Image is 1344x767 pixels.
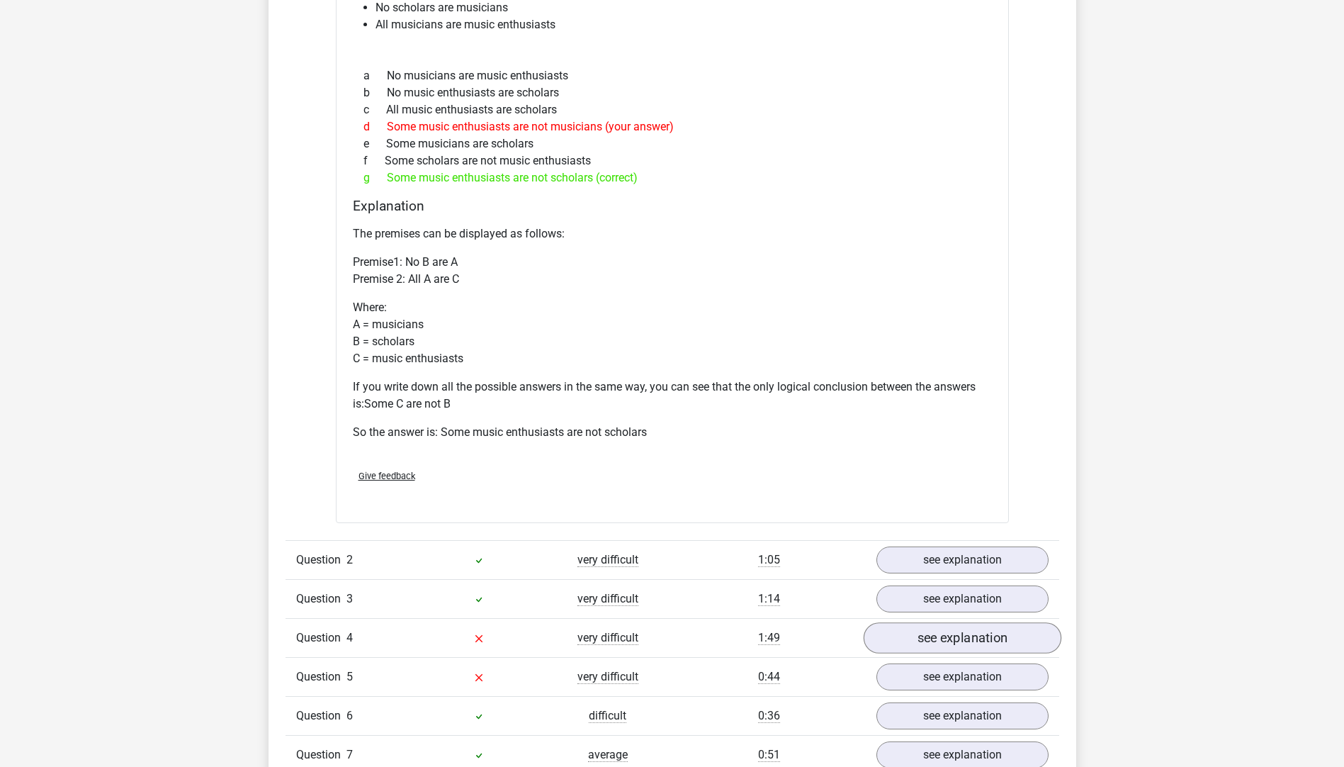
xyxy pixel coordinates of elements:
span: 5 [346,670,353,683]
span: 1:49 [758,631,780,645]
span: very difficult [577,670,638,684]
div: Some music enthusiasts are not scholars (correct) [353,169,992,186]
span: very difficult [577,592,638,606]
span: 0:36 [758,709,780,723]
span: g [363,169,387,186]
span: Question [296,552,346,569]
div: Some music enthusiasts are not musicians (your answer) [353,118,992,135]
p: The premises can be displayed as follows: [353,225,992,242]
li: All musicians are music enthusiasts [375,16,998,33]
p: Where: A = musicians B = scholars C = music enthusiasts [353,299,992,367]
span: 1:14 [758,592,780,606]
span: Question [296,629,346,646]
span: Question [296,707,346,724]
span: Question [296,746,346,763]
span: very difficult [577,553,638,567]
span: e [363,135,386,152]
span: 4 [346,631,353,644]
a: see explanation [863,622,1061,654]
span: f [363,152,385,169]
p: Premise1: No B are A Premise 2: All A are C [353,254,992,288]
a: see explanation [876,664,1049,690]
span: 6 [346,709,353,722]
div: No musicians are music enthusiasts [353,67,992,84]
span: very difficult [577,631,638,645]
div: No music enthusiasts are scholars [353,84,992,101]
span: Give feedback [358,471,415,481]
span: c [363,101,386,118]
p: So the answer is: Some music enthusiasts are not scholars [353,424,992,441]
div: Some musicians are scholars [353,135,992,152]
span: difficult [589,709,626,723]
span: Question [296,590,346,608]
div: Some scholars are not music enthusiasts [353,152,992,169]
span: Question [296,668,346,685]
span: 0:51 [758,748,780,762]
span: d [363,118,387,135]
span: 1:05 [758,553,780,567]
span: average [588,748,628,762]
a: see explanation [876,547,1049,573]
p: If you write down all the possible answers in the same way, you can see that the only logical con... [353,379,992,413]
span: a [363,67,387,84]
span: 2 [346,553,353,566]
h4: Explanation [353,198,992,214]
span: 7 [346,748,353,761]
span: b [363,84,387,101]
div: All music enthusiasts are scholars [353,101,992,118]
span: 0:44 [758,670,780,684]
a: see explanation [876,702,1049,729]
span: 3 [346,592,353,605]
a: see explanation [876,586,1049,612]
